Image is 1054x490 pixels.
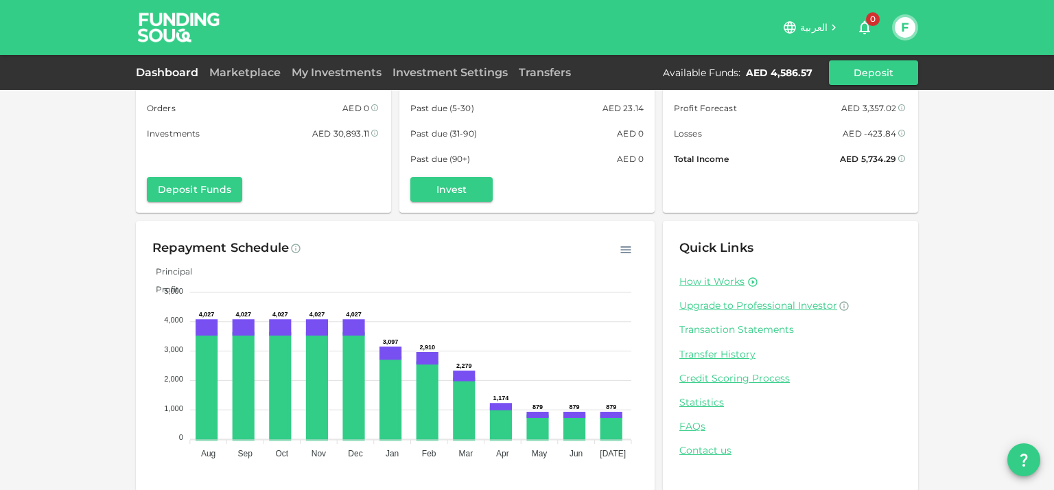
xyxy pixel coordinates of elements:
tspan: Nov [312,449,326,458]
tspan: Jan [386,449,399,458]
a: My Investments [286,66,387,79]
span: Total Income [674,152,729,166]
tspan: 0 [179,433,183,441]
span: Past due (5-30) [410,101,474,115]
tspan: 2,000 [164,375,183,383]
div: AED 4,586.57 [746,66,812,80]
span: Upgrade to Professional Investor [679,299,837,312]
tspan: 1,000 [164,404,183,412]
tspan: Mar [458,449,473,458]
tspan: 5,000 [164,287,183,295]
span: Quick Links [679,240,753,255]
div: AED 23.14 [602,101,644,115]
span: Past due (31-90) [410,126,477,141]
a: Credit Scoring Process [679,372,902,385]
div: AED 3,357.02 [841,101,896,115]
div: AED -423.84 [843,126,896,141]
div: Repayment Schedule [152,237,289,259]
a: Contact us [679,444,902,457]
span: 0 [866,12,880,26]
span: Past due (90+) [410,152,471,166]
tspan: Jun [570,449,583,458]
tspan: Aug [201,449,215,458]
tspan: Apr [496,449,509,458]
a: Upgrade to Professional Investor [679,299,902,312]
a: Statistics [679,396,902,409]
button: 0 [851,14,878,41]
span: Principal [145,266,192,277]
div: AED 30,893.11 [312,126,369,141]
span: Profit Forecast [674,101,737,115]
a: Dashboard [136,66,204,79]
tspan: Oct [275,449,288,458]
a: Marketplace [204,66,286,79]
tspan: Sep [238,449,253,458]
a: FAQs [679,420,902,433]
span: Losses [674,126,702,141]
a: Transfer History [679,348,902,361]
div: AED 0 [617,152,644,166]
button: Deposit Funds [147,177,242,202]
a: Investment Settings [387,66,513,79]
button: Invest [410,177,493,202]
span: Investments [147,126,200,141]
a: Transfers [513,66,576,79]
span: Profit [145,284,179,294]
a: Transaction Statements [679,323,902,336]
span: العربية [800,21,828,34]
tspan: Feb [422,449,436,458]
div: AED 0 [617,126,644,141]
button: F [895,17,915,38]
button: question [1007,443,1040,476]
button: Deposit [829,60,918,85]
div: AED 5,734.29 [840,152,896,166]
a: How it Works [679,275,745,288]
tspan: [DATE] [600,449,626,458]
div: AED 0 [342,101,369,115]
tspan: 4,000 [164,316,183,324]
tspan: Dec [348,449,362,458]
div: Available Funds : [663,66,740,80]
tspan: 3,000 [164,345,183,353]
span: Orders [147,101,176,115]
tspan: May [532,449,548,458]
